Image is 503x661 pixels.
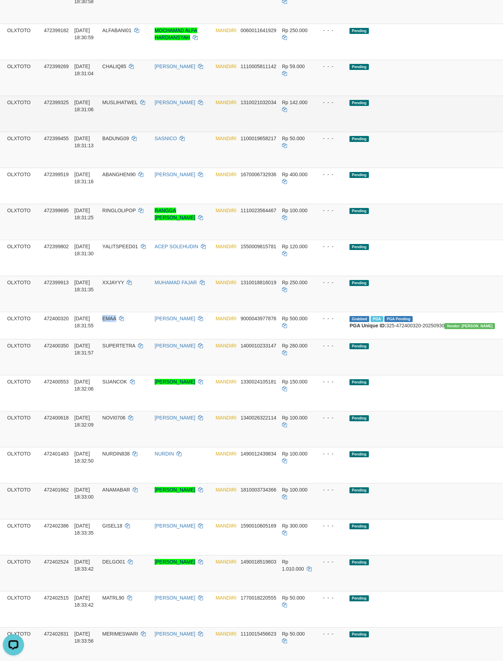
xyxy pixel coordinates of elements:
[240,379,276,385] span: Copy 1330024105181 to clipboard
[102,136,129,141] span: BADUNG09
[282,487,307,493] span: Rp 100.000
[240,415,276,421] span: Copy 1340026322114 to clipboard
[44,451,69,457] span: 472401483
[4,411,41,447] td: OLXTOTO
[444,323,495,329] span: Vendor URL: https://secure4.1velocity.biz
[44,64,69,69] span: 472399269
[216,379,236,385] span: MANDIRI
[102,595,124,601] span: MATRL90
[349,136,369,142] span: Pending
[216,28,236,33] span: MANDIRI
[317,342,344,349] div: - - -
[155,28,197,40] a: MOCHAMAD ALFA HARDIANSYAH
[44,316,69,321] span: 472400320
[44,100,69,105] span: 472399325
[155,379,195,385] a: [PERSON_NAME]
[317,630,344,637] div: - - -
[349,487,369,493] span: Pending
[155,64,195,69] a: [PERSON_NAME]
[4,204,41,240] td: OLXTOTO
[74,379,94,392] span: [DATE] 18:32:06
[4,24,41,60] td: OLXTOTO
[282,208,307,213] span: Rp 100.000
[155,172,195,177] a: [PERSON_NAME]
[349,244,369,250] span: Pending
[317,279,344,286] div: - - -
[44,523,69,529] span: 472402386
[317,486,344,493] div: - - -
[317,594,344,601] div: - - -
[102,208,136,213] span: RINGLOLIPOP
[317,27,344,34] div: - - -
[102,379,127,385] span: SIJANCOK
[74,28,94,40] span: [DATE] 18:30:59
[44,172,69,177] span: 472399519
[155,559,195,565] a: [PERSON_NAME]
[74,343,94,356] span: [DATE] 18:31:57
[155,631,195,637] a: [PERSON_NAME]
[282,28,307,33] span: Rp 250.000
[349,559,369,565] span: Pending
[240,208,276,213] span: Copy 1110023564467 to clipboard
[74,415,94,428] span: [DATE] 18:32:09
[240,172,276,177] span: Copy 1670006732936 to clipboard
[155,487,195,493] a: [PERSON_NAME]
[282,280,307,285] span: Rp 250.000
[317,558,344,565] div: - - -
[74,244,94,256] span: [DATE] 18:31:30
[349,595,369,601] span: Pending
[349,100,369,106] span: Pending
[155,415,195,421] a: [PERSON_NAME]
[4,519,41,555] td: OLXTOTO
[155,280,197,285] a: MUHAMAD FAJAR
[4,60,41,96] td: OLXTOTO
[102,316,116,321] span: EMAA
[3,3,24,24] button: Open LiveChat chat widget
[102,523,122,529] span: GISEL18
[74,100,94,112] span: [DATE] 18:31:06
[102,172,136,177] span: ABANGHEN90
[216,343,236,349] span: MANDIRI
[240,316,276,321] span: Copy 9000043977876 to clipboard
[102,28,132,33] span: ALFABANI01
[317,135,344,142] div: - - -
[282,379,307,385] span: Rp 150.000
[282,316,307,321] span: Rp 500.000
[44,379,69,385] span: 472400553
[349,451,369,457] span: Pending
[216,631,236,637] span: MANDIRI
[371,316,383,322] span: Marked by aubandrioPGA
[317,414,344,421] div: - - -
[349,343,369,349] span: Pending
[4,312,41,339] td: OLXTOTO
[282,415,307,421] span: Rp 100.000
[102,280,124,285] span: XXJAYYY
[216,208,236,213] span: MANDIRI
[282,559,304,572] span: Rp 1.010.000
[240,595,276,601] span: Copy 1770018220555 to clipboard
[4,447,41,483] td: OLXTOTO
[317,63,344,70] div: - - -
[216,172,236,177] span: MANDIRI
[349,323,386,328] b: PGA Unique ID:
[4,132,41,168] td: OLXTOTO
[216,100,236,105] span: MANDIRI
[155,208,195,220] a: RANGGA [PERSON_NAME]
[74,523,94,536] span: [DATE] 18:33:35
[216,415,236,421] span: MANDIRI
[4,483,41,519] td: OLXTOTO
[216,559,236,565] span: MANDIRI
[240,559,276,565] span: Copy 1490018519803 to clipboard
[282,136,305,141] span: Rp 50.000
[282,172,307,177] span: Rp 400.000
[216,523,236,529] span: MANDIRI
[102,64,126,69] span: CHALIQ85
[102,100,138,105] span: MUSLIHATWEL
[74,136,94,148] span: [DATE] 18:31:13
[102,451,130,457] span: NURDIN838
[74,559,94,572] span: [DATE] 18:33:42
[317,450,344,457] div: - - -
[74,316,94,328] span: [DATE] 18:31:55
[102,343,135,349] span: SUPERTETRA
[282,451,307,457] span: Rp 100.000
